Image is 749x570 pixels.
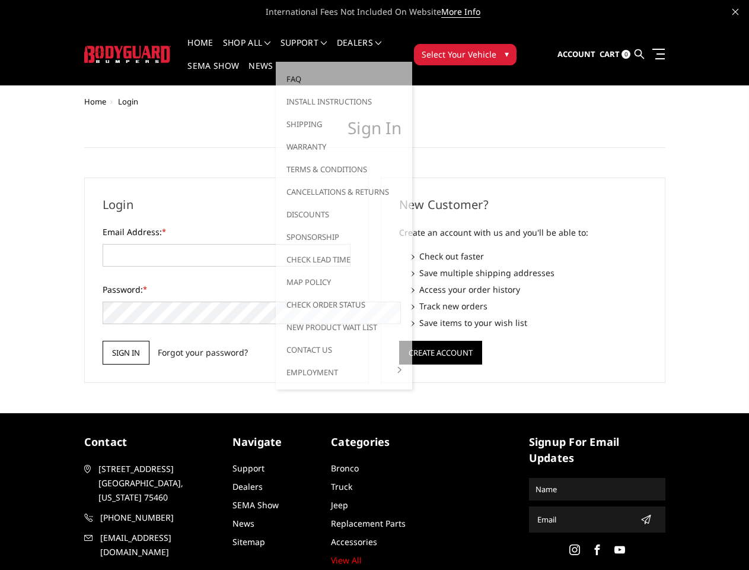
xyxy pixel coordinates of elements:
a: Forgot your password? [158,346,248,359]
p: Create an account with us and you'll be able to: [399,226,647,240]
a: News [248,62,273,85]
label: Password: [103,283,350,296]
li: Check out faster [411,250,647,262]
a: Sponsorship [281,226,407,248]
span: 0 [621,50,630,59]
a: Accessories [331,536,377,547]
a: Check Lead Time [281,248,407,271]
a: Dealers [337,39,382,62]
input: Name [531,480,664,499]
a: More Info [441,6,480,18]
a: Jeep [331,499,348,511]
span: ▾ [505,47,509,60]
a: Home [187,39,213,62]
a: Home [84,96,106,107]
span: Account [557,49,595,59]
a: Terms & Conditions [281,158,407,180]
h1: Sign in [84,118,665,148]
a: Account [557,39,595,71]
span: Login [118,96,138,107]
a: shop all [223,39,271,62]
a: MAP Policy [281,271,407,293]
a: Shipping [281,113,407,135]
label: Email Address: [103,226,350,238]
li: Save items to your wish list [411,316,647,329]
a: Bronco [331,463,359,474]
a: New Product Wait List [281,316,407,338]
h5: signup for email updates [529,434,665,466]
button: Select Your Vehicle [414,44,517,65]
a: Install Instructions [281,90,407,113]
span: Cart [600,49,620,59]
img: BODYGUARD BUMPERS [84,46,171,63]
a: Cart 0 [600,39,630,71]
a: SEMA Show [232,499,279,511]
h5: Navigate [232,434,320,450]
li: Access your order history [411,283,647,296]
button: Create Account [399,341,482,365]
span: [STREET_ADDRESS] [GEOGRAPHIC_DATA], [US_STATE] 75460 [98,462,218,505]
a: Support [281,39,327,62]
a: Support [232,463,264,474]
a: [PHONE_NUMBER] [84,511,221,525]
a: Dealers [232,481,263,492]
a: FAQ [281,68,407,90]
a: Replacement Parts [331,518,406,529]
a: Create Account [399,346,482,357]
h5: contact [84,434,221,450]
li: Save multiple shipping addresses [411,267,647,279]
span: Select Your Vehicle [422,48,496,61]
a: Cancellations & Returns [281,180,407,203]
a: News [232,518,254,529]
a: SEMA Show [187,62,239,85]
a: [EMAIL_ADDRESS][DOMAIN_NAME] [84,531,221,559]
input: Sign in [103,341,149,365]
a: Contact Us [281,338,407,361]
h2: Login [103,196,350,214]
a: Check Order Status [281,293,407,316]
a: View All [331,555,362,566]
h5: Categories [331,434,418,450]
span: [PHONE_NUMBER] [100,511,220,525]
li: Track new orders [411,300,647,312]
a: Discounts [281,203,407,226]
a: Employment [281,361,407,384]
input: Email [533,510,636,529]
span: [EMAIL_ADDRESS][DOMAIN_NAME] [100,531,220,559]
a: Truck [331,481,352,492]
a: Warranty [281,135,407,158]
h2: New Customer? [399,196,647,214]
a: Sitemap [232,536,265,547]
